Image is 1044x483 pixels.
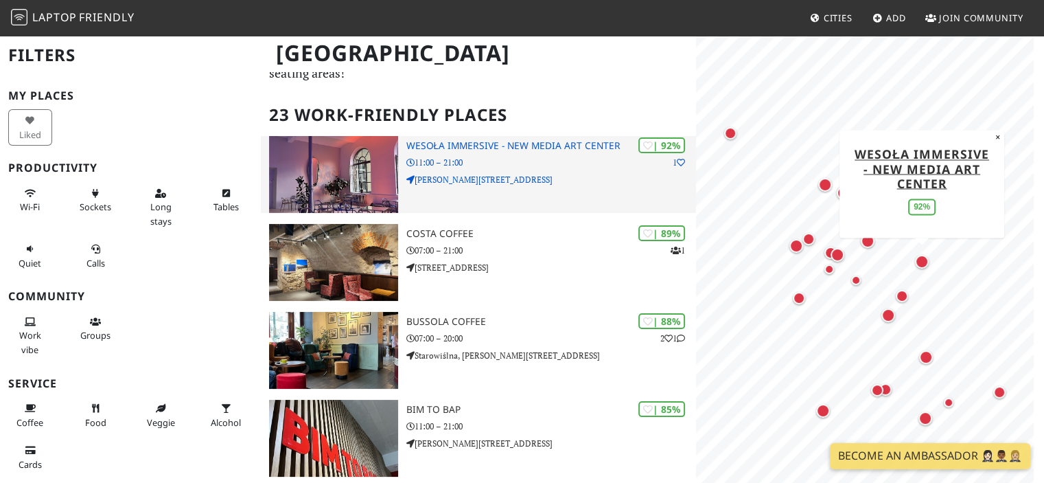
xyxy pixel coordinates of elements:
img: Costa Coffee [269,224,397,301]
span: Coffee [16,416,43,429]
div: Map marker [916,348,936,367]
button: Calls [73,238,117,274]
a: Cities [804,5,858,30]
span: Friendly [79,10,134,25]
p: 11:00 – 21:00 [406,420,697,433]
button: Cards [8,439,52,475]
div: 92% [908,199,936,214]
h3: Service [8,377,253,390]
span: Join Community [939,12,1023,24]
p: [PERSON_NAME][STREET_ADDRESS] [406,437,697,450]
p: 07:00 – 21:00 [406,244,697,257]
span: Veggie [147,416,175,429]
span: Work-friendly tables [213,201,239,213]
span: Power sockets [80,201,111,213]
div: Map marker [848,272,864,289]
button: Coffee [8,397,52,434]
h3: Productivity [8,161,253,175]
div: Map marker [821,261,837,278]
span: Video/audio calls [86,257,105,269]
div: | 88% [638,313,685,329]
div: Map marker [721,124,739,142]
h3: Wesoła Immersive - New Media Art Center [406,140,697,152]
span: Add [886,12,906,24]
p: 07:00 – 20:00 [406,332,697,345]
span: Group tables [80,329,111,341]
button: Groups [73,311,117,347]
div: Map marker [815,175,835,194]
span: Long stays [150,201,172,227]
p: 1 [673,156,685,169]
div: Map marker [893,287,911,305]
button: Tables [204,182,248,218]
div: | 85% [638,401,685,417]
div: Map marker [813,401,833,420]
img: BIM TO BAP [269,400,397,477]
img: LaptopFriendly [11,9,27,25]
h3: BIM TO BAP [406,404,697,416]
h3: My Places [8,89,253,102]
img: Wesoła Immersive - New Media Art Center [269,136,397,213]
p: [PERSON_NAME][STREET_ADDRESS] [406,173,697,186]
button: Alcohol [204,397,248,434]
span: Credit cards [19,458,42,471]
a: Costa Coffee | 89% 1 Costa Coffee 07:00 – 21:00 [STREET_ADDRESS] [261,224,696,301]
h3: Bussola Coffee [406,316,697,328]
button: Veggie [139,397,183,434]
h2: Filters [8,34,253,76]
a: Wesoła Immersive - New Media Art Center | 92% 1 Wesoła Immersive - New Media Art Center 11:00 – 2... [261,136,696,213]
button: Work vibe [8,311,52,361]
button: Long stays [139,182,183,232]
button: Close popup [991,130,1004,145]
div: Map marker [790,289,808,307]
a: Wesoła Immersive - New Media Art Center [855,146,989,191]
div: Map marker [879,306,898,325]
span: Cities [824,12,852,24]
span: People working [19,329,41,355]
div: Map marker [787,236,806,256]
span: Stable Wi-Fi [20,201,40,213]
button: Quiet [8,238,52,274]
img: Bussola Coffee [269,312,397,389]
a: BIM TO BAP | 85% BIM TO BAP 11:00 – 21:00 [PERSON_NAME][STREET_ADDRESS] [261,400,696,477]
a: Add [867,5,912,30]
h3: Community [8,290,253,303]
span: Alcohol [211,416,241,429]
p: Starowiślna, [PERSON_NAME][STREET_ADDRESS] [406,349,697,362]
a: Join Community [920,5,1029,30]
div: Map marker [822,244,839,262]
div: Map marker [828,245,847,265]
p: 1 [671,244,685,257]
p: [STREET_ADDRESS] [406,261,697,274]
span: Quiet [19,257,41,269]
button: Wi-Fi [8,182,52,218]
div: Map marker [834,183,853,203]
div: Map marker [800,230,817,248]
p: 2 1 [660,332,685,345]
a: LaptopFriendly LaptopFriendly [11,6,135,30]
h3: Costa Coffee [406,228,697,240]
span: Food [85,416,106,429]
p: 11:00 – 21:00 [406,156,697,169]
div: | 92% [638,137,685,153]
button: Sockets [73,182,117,218]
button: Food [73,397,117,434]
span: Laptop [32,10,77,25]
h1: [GEOGRAPHIC_DATA] [265,34,693,72]
a: Bussola Coffee | 88% 21 Bussola Coffee 07:00 – 20:00 Starowiślna, [PERSON_NAME][STREET_ADDRESS] [261,312,696,389]
div: Map marker [912,252,931,271]
div: Map marker [858,232,877,251]
h2: 23 Work-Friendly Places [269,94,688,136]
div: | 89% [638,225,685,241]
